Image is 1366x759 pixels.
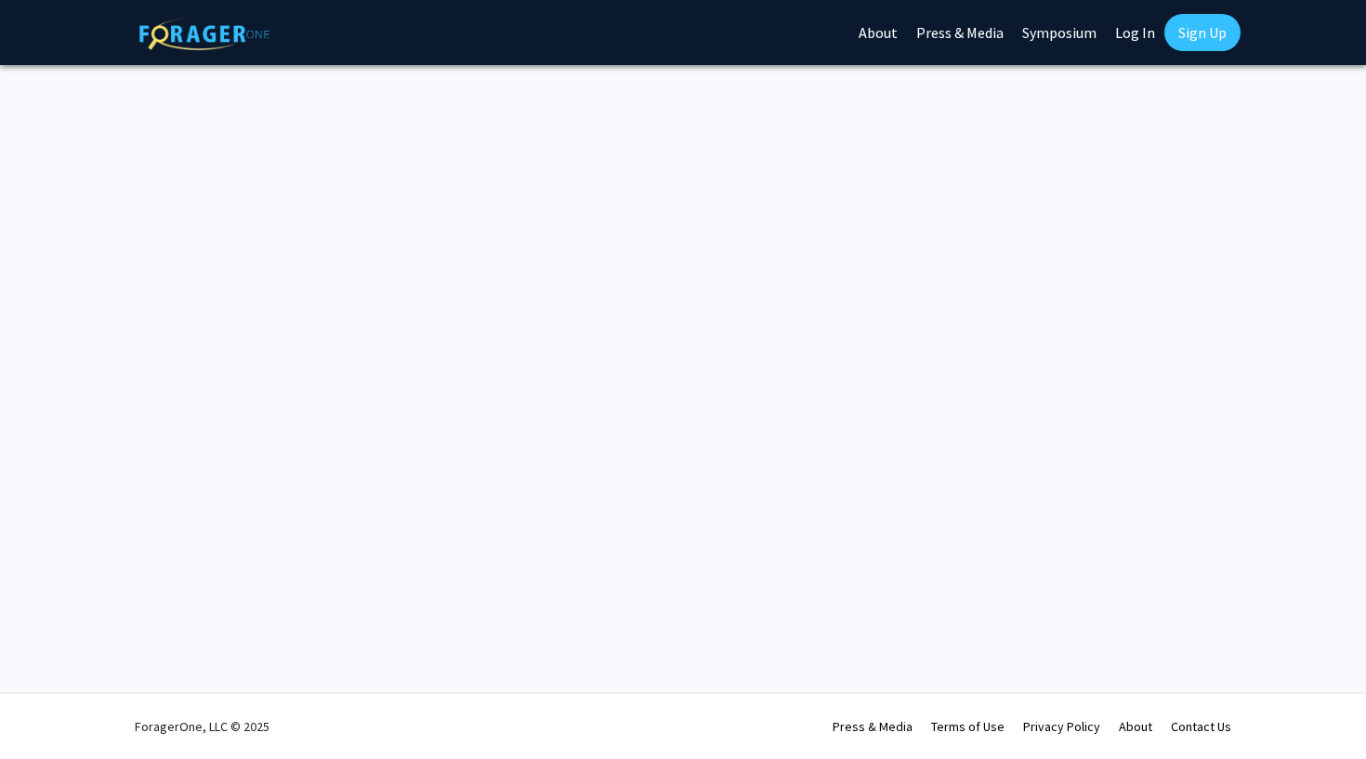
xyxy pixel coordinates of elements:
a: Terms of Use [931,718,1005,735]
a: Press & Media [833,718,913,735]
img: ForagerOne Logo [139,18,269,50]
a: Contact Us [1171,718,1231,735]
div: ForagerOne, LLC © 2025 [135,694,269,759]
a: Privacy Policy [1023,718,1100,735]
a: Sign Up [1164,14,1241,51]
a: About [1119,718,1152,735]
